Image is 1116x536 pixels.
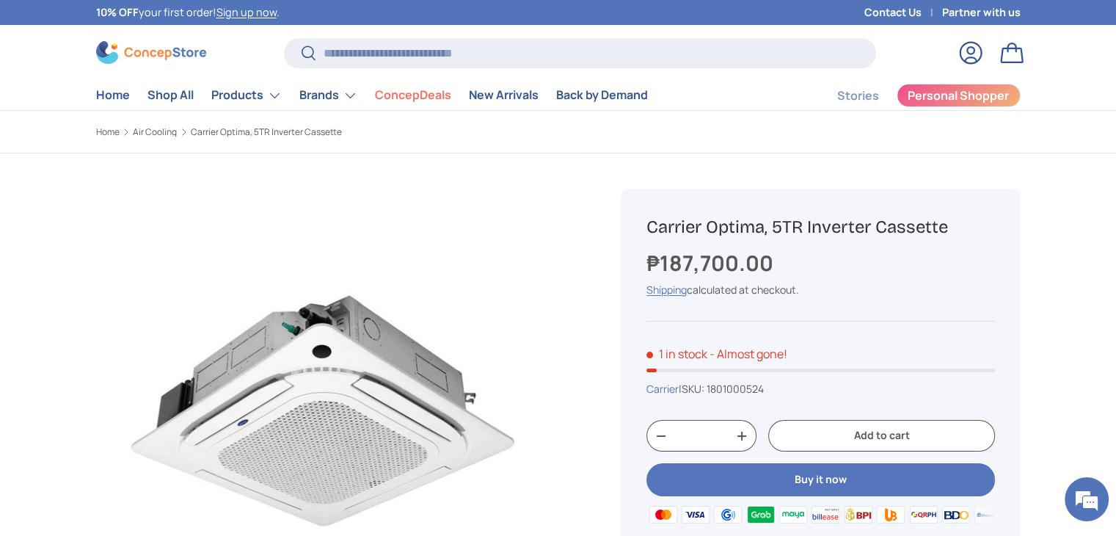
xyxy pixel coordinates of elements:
h1: Carrier Optima, 5TR Inverter Cassette [646,216,994,239]
img: bpi [842,504,875,526]
button: Buy it now [646,463,994,496]
img: qrph [907,504,939,526]
nav: Secondary [802,81,1021,110]
a: Carrier [646,382,679,396]
img: metrobank [972,504,1004,526]
p: - Almost gone! [710,346,787,362]
div: Chat with us now [76,82,247,101]
img: bdo [940,504,972,526]
img: ubp [875,504,907,526]
a: Shop All [147,81,194,109]
span: 1801000524 [707,382,764,396]
p: your first order! . [96,4,280,21]
a: Partner with us [942,4,1021,21]
summary: Products [203,81,291,110]
textarea: Type your message and hit 'Enter' [7,370,280,421]
img: ConcepStore [96,41,206,64]
a: Home [96,128,120,137]
img: visa [679,504,712,526]
strong: 10% OFF [96,5,139,19]
a: Stories [837,82,879,110]
a: Back by Demand [556,81,648,109]
img: master [646,504,679,526]
summary: Brands [291,81,366,110]
a: New Arrivals [469,81,539,109]
a: Home [96,81,130,109]
button: Add to cart [768,420,994,452]
span: SKU: [682,382,704,396]
span: We're online! [85,170,203,318]
a: Carrier Optima, 5TR Inverter Cassette [191,128,342,137]
div: calculated at checkout. [646,282,994,297]
a: Contact Us [864,4,942,21]
a: Sign up now [216,5,277,19]
div: Minimize live chat window [241,7,276,43]
strong: ₱187,700.00 [646,248,777,278]
span: 1 in stock [646,346,707,362]
img: gcash [712,504,744,526]
nav: Breadcrumbs [96,126,586,139]
img: grabpay [744,504,776,526]
span: Personal Shopper [908,90,1009,101]
span: | [679,382,764,396]
a: Shipping [646,283,687,297]
nav: Primary [96,81,648,110]
img: billease [809,504,842,526]
a: Personal Shopper [897,84,1021,107]
a: ConcepDeals [375,81,451,109]
a: Air Cooling [133,128,177,137]
img: maya [777,504,809,526]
